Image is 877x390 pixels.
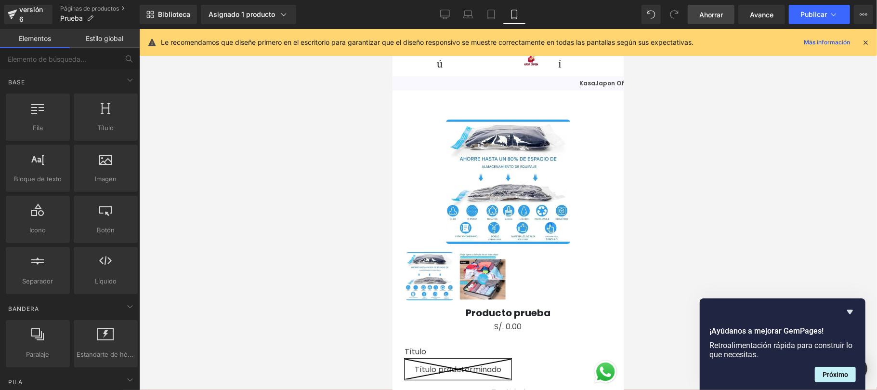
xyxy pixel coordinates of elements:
[823,371,848,378] font: Próximo
[140,5,197,24] a: Nueva Biblioteca
[60,5,119,12] font: Páginas de productos
[25,3,206,14] font: 🚚ENVÍOS [GEOGRAPHIC_DATA]/ PROVINCIA🚚
[33,124,43,132] font: Fila
[12,317,34,328] font: Título
[95,175,117,183] font: Imagen
[709,306,856,382] div: ¡Ayúdanos a mejorar GemPages!
[161,38,694,46] font: Le recomendamos que diseñe primero en el escritorio para garantizar que el diseño responsivo se m...
[66,223,114,271] img: Producto prueba
[699,11,723,19] font: Ahorrar
[73,277,158,291] font: Producto prueba
[52,25,125,40] a: Búsqueda
[433,5,457,24] a: De oficina
[60,5,140,13] a: Páginas de productos
[789,5,850,24] button: Publicar
[800,10,827,18] font: Publicar
[641,5,661,24] button: Deshacer
[503,5,526,24] a: Móvil
[750,11,773,19] font: Avance
[815,367,856,382] button: Siguiente pregunta
[73,278,158,290] a: Producto prueba
[86,34,124,42] font: Estilo global
[19,5,43,23] font: versión 6
[30,226,46,234] font: Icono
[23,277,53,285] font: Separador
[98,357,133,368] font: Cantidad
[665,5,684,24] button: Rehacer
[53,91,178,215] img: Producto prueba
[154,27,342,39] font: círculo de cuenta
[152,25,344,40] button: Iniciar sesión
[14,175,62,183] font: Bloque de texto
[54,27,123,39] font: buscar
[844,306,856,318] button: Ocultar encuesta
[8,378,23,386] font: Pila
[209,10,275,18] font: Asignado 1 producto
[854,5,873,24] button: Más
[26,350,50,358] font: Paralaje
[8,25,52,40] a: Menú
[13,223,61,271] img: Producto prueba
[77,350,138,358] font: Estandarte de héroe
[200,330,226,356] div: Abrir el chat de WhatsApp
[102,292,130,303] font: S/. 0.00
[129,18,148,47] img: KasaJapon Oficial
[480,5,503,24] a: Tableta
[10,27,50,39] font: menú
[98,124,114,132] font: Título
[8,305,39,312] font: Bandera
[97,226,115,234] font: Botón
[33,52,183,57] font: flecha_derecha_del_teclado
[158,10,190,18] font: Biblioteca
[709,325,856,337] h2: ¡Ayúdanos a mejorar GemPages!
[95,277,117,285] font: Líquido
[457,5,480,24] a: Computadora portátil
[187,50,245,58] a: KasaJapon Oficial
[200,330,226,356] a: Enviar un mensaje por WhatsApp
[66,223,117,274] a: Producto prueba
[709,326,824,336] font: ¡Ayúdanos a mejorar GemPages!
[709,341,852,359] font: Retroalimentación rápida para construir lo que necesitas.
[4,5,52,24] a: versión 6
[738,5,785,24] a: Avance
[13,223,64,274] a: Producto prueba
[60,14,83,22] font: Prueba
[8,79,25,86] font: Base
[19,34,51,42] font: Elementos
[800,37,854,48] a: Más información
